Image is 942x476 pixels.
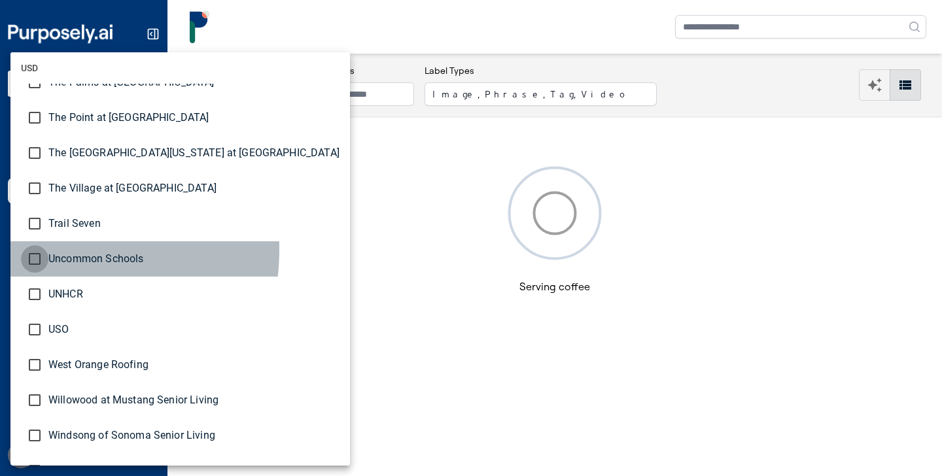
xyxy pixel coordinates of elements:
[48,145,340,161] span: The [GEOGRAPHIC_DATA][US_STATE] at [GEOGRAPHIC_DATA]
[48,110,340,126] span: The Point at [GEOGRAPHIC_DATA]
[10,52,350,84] li: USD
[48,251,340,267] span: Uncommon Schools
[48,357,340,373] span: West Orange Roofing
[48,180,340,196] span: The Village at [GEOGRAPHIC_DATA]
[48,392,340,408] span: Willowood at Mustang Senior Living
[48,216,340,231] span: Trail Seven
[48,322,340,337] span: USO
[48,428,340,443] span: Windsong of Sonoma Senior Living
[48,286,340,302] span: UNHCR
